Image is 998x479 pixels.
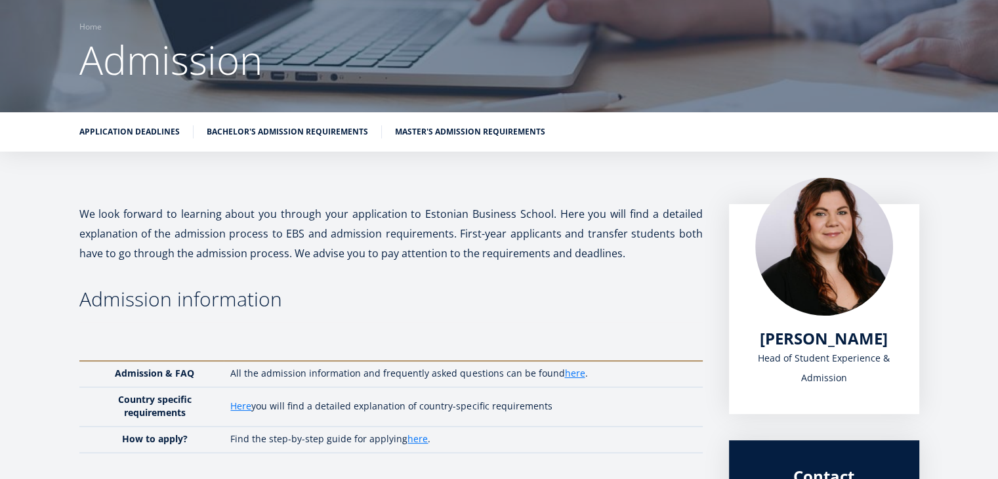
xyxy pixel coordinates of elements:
[407,432,428,446] a: here
[755,178,893,316] img: liina reimann
[207,125,368,138] a: Bachelor's admission requirements
[118,393,192,419] strong: Country specific requirements
[79,20,102,33] a: Home
[115,367,194,379] strong: Admission & FAQ
[755,348,893,388] div: Head of Student Experience & Admission
[760,327,888,349] span: [PERSON_NAME]
[760,329,888,348] a: [PERSON_NAME]
[224,387,702,427] td: you will find a detailed explanation of country-specific requirements
[122,432,188,445] strong: How to apply?
[79,204,703,263] p: We look forward to learning about you through your application to Estonian Business School. Here ...
[79,33,262,87] span: Admission
[564,367,585,380] a: here
[79,125,180,138] a: Application deadlines
[230,400,251,413] a: Here
[395,125,545,138] a: Master's admission requirements
[224,361,702,387] td: All the admission information and frequently asked questions can be found .
[230,432,689,446] p: Find the step-by-step guide for applying .
[79,289,703,309] h3: Admission information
